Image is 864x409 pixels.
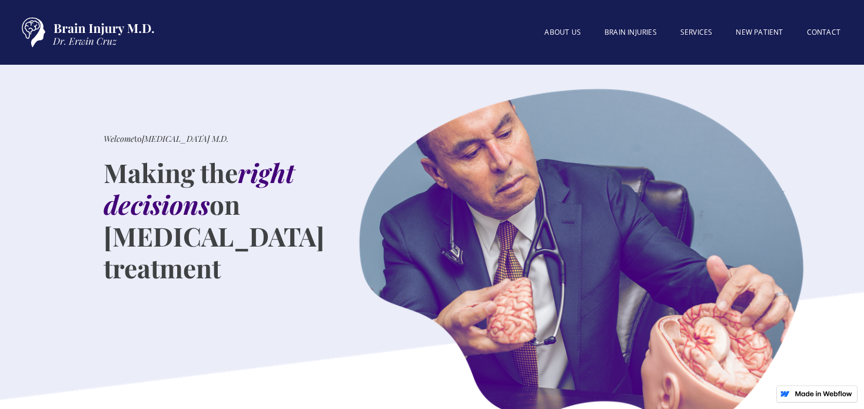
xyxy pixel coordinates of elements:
[104,157,324,284] h1: Making the on [MEDICAL_DATA] treatment
[142,133,228,144] em: [MEDICAL_DATA] M.D.
[104,133,134,144] em: Welcome
[724,21,795,44] a: New patient
[104,155,295,221] em: right decisions
[593,21,669,44] a: BRAIN INJURIES
[533,21,593,44] a: About US
[104,133,228,145] div: to
[12,12,159,53] a: home
[795,21,852,44] a: Contact
[669,21,725,44] a: SERVICES
[795,391,852,397] img: Made in Webflow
